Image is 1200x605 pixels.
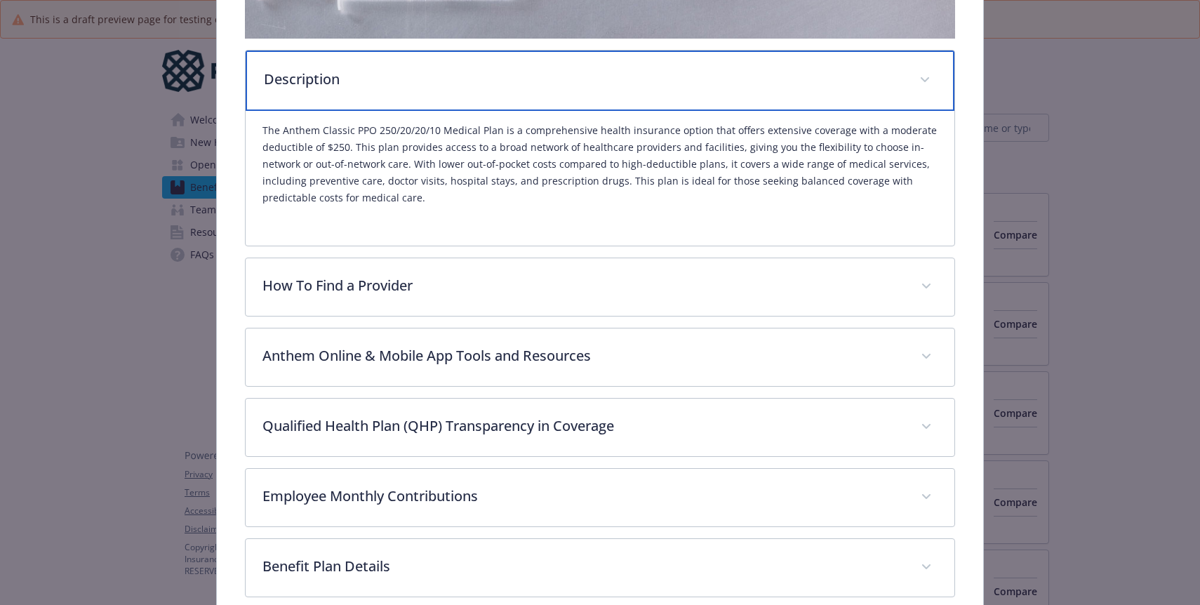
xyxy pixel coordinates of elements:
[246,539,954,597] div: Benefit Plan Details
[246,399,954,456] div: Qualified Health Plan (QHP) Transparency in Coverage
[262,415,904,437] p: Qualified Health Plan (QHP) Transparency in Coverage
[246,469,954,526] div: Employee Monthly Contributions
[246,258,954,316] div: How To Find a Provider
[246,111,954,246] div: Description
[246,51,954,111] div: Description
[262,275,904,296] p: How To Find a Provider
[262,122,938,206] p: The Anthem Classic PPO 250/20/20/10 Medical Plan is a comprehensive health insurance option that ...
[262,556,904,577] p: Benefit Plan Details
[262,486,904,507] p: Employee Monthly Contributions
[246,328,954,386] div: Anthem Online & Mobile App Tools and Resources
[264,69,902,90] p: Description
[262,345,904,366] p: Anthem Online & Mobile App Tools and Resources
